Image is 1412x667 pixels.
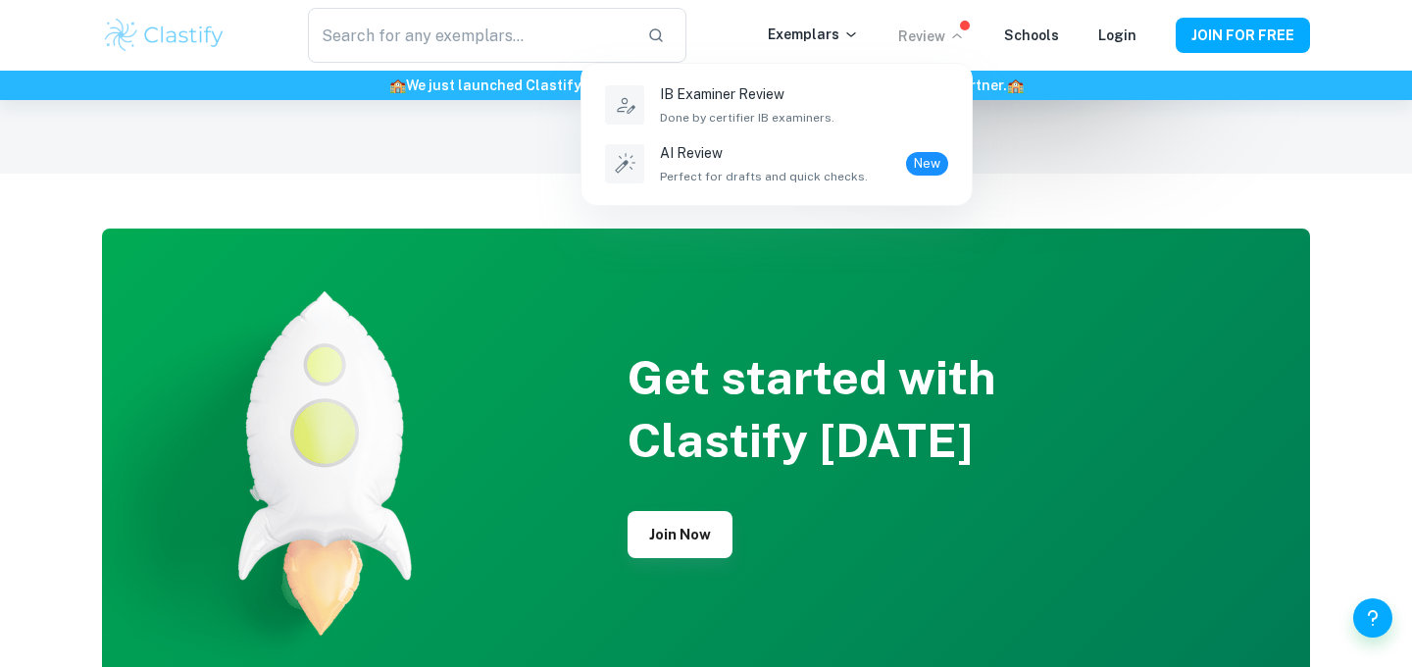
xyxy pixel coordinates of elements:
p: AI Review [660,142,868,164]
a: IB Examiner ReviewDone by certifier IB examiners. [601,79,952,130]
span: Done by certifier IB examiners. [660,109,834,127]
span: Perfect for drafts and quick checks. [660,168,868,185]
span: New [906,154,948,174]
a: AI ReviewPerfect for drafts and quick checks.New [601,138,952,189]
p: IB Examiner Review [660,83,834,105]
